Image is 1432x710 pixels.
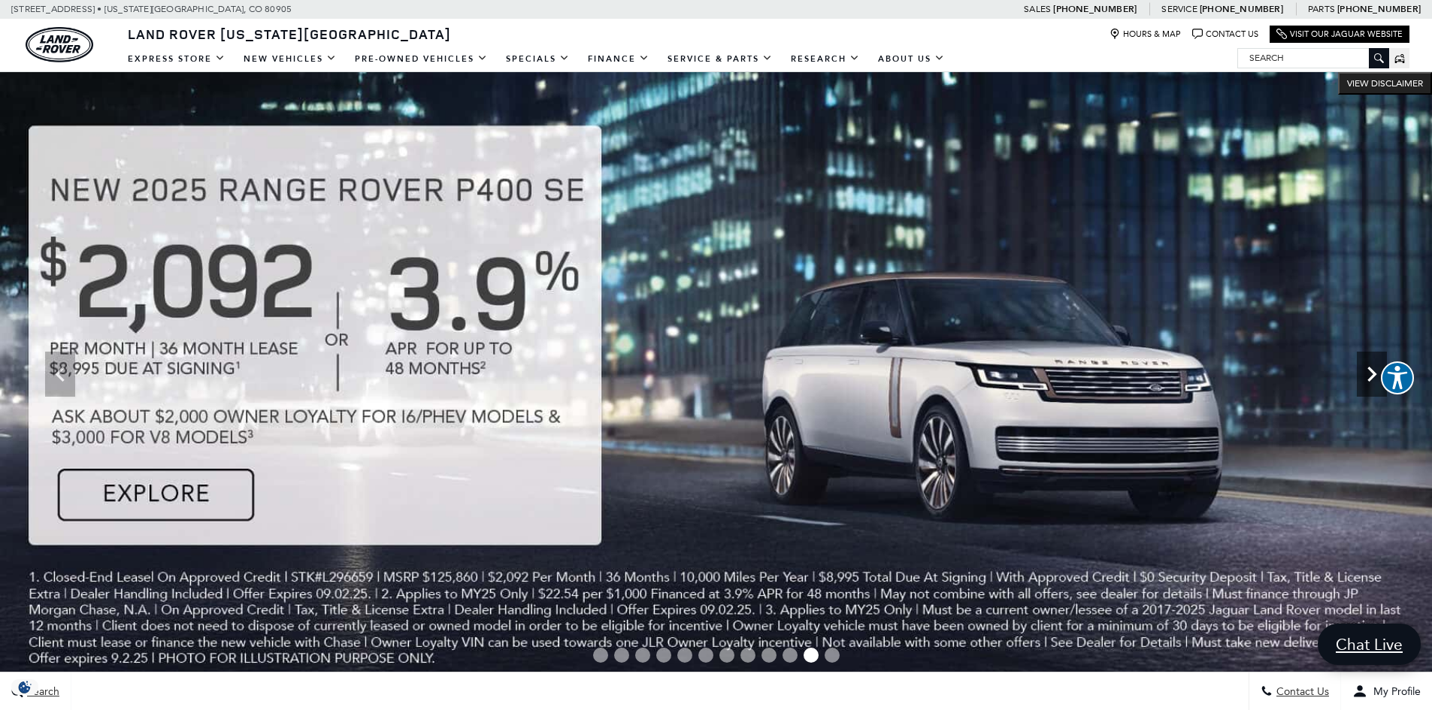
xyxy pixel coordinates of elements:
[119,25,460,43] a: Land Rover [US_STATE][GEOGRAPHIC_DATA]
[8,679,42,695] section: Click to Open Cookie Consent Modal
[1308,4,1335,14] span: Parts
[1318,624,1421,665] a: Chat Live
[128,25,451,43] span: Land Rover [US_STATE][GEOGRAPHIC_DATA]
[804,648,819,663] span: Go to slide 11
[869,46,954,72] a: About Us
[719,648,734,663] span: Go to slide 7
[782,46,869,72] a: Research
[825,648,840,663] span: Go to slide 12
[656,648,671,663] span: Go to slide 4
[1024,4,1051,14] span: Sales
[1381,361,1414,394] button: Explore your accessibility options
[45,352,75,397] div: Previous
[1192,29,1258,40] a: Contact Us
[783,648,798,663] span: Go to slide 10
[11,4,292,14] a: [STREET_ADDRESS] • [US_STATE][GEOGRAPHIC_DATA], CO 80905
[26,27,93,62] a: land-rover
[119,46,954,72] nav: Main Navigation
[1347,77,1423,89] span: VIEW DISCLAIMER
[1110,29,1181,40] a: Hours & Map
[761,648,777,663] span: Go to slide 9
[497,46,579,72] a: Specials
[1341,672,1432,710] button: Open user profile menu
[1276,29,1403,40] a: Visit Our Jaguar Website
[1273,685,1329,698] span: Contact Us
[614,648,629,663] span: Go to slide 2
[677,648,692,663] span: Go to slide 5
[635,648,650,663] span: Go to slide 3
[1328,634,1410,654] span: Chat Live
[698,648,713,663] span: Go to slide 6
[658,46,782,72] a: Service & Parts
[1367,685,1421,698] span: My Profile
[593,648,608,663] span: Go to slide 1
[1337,3,1421,15] a: [PHONE_NUMBER]
[1357,352,1387,397] div: Next
[1381,361,1414,397] aside: Accessibility Help Desk
[1161,4,1197,14] span: Service
[579,46,658,72] a: Finance
[1053,3,1137,15] a: [PHONE_NUMBER]
[346,46,497,72] a: Pre-Owned Vehicles
[740,648,755,663] span: Go to slide 8
[235,46,346,72] a: New Vehicles
[1238,49,1388,67] input: Search
[1200,3,1283,15] a: [PHONE_NUMBER]
[1338,72,1432,95] button: VIEW DISCLAIMER
[26,27,93,62] img: Land Rover
[119,46,235,72] a: EXPRESS STORE
[8,679,42,695] img: Opt-Out Icon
